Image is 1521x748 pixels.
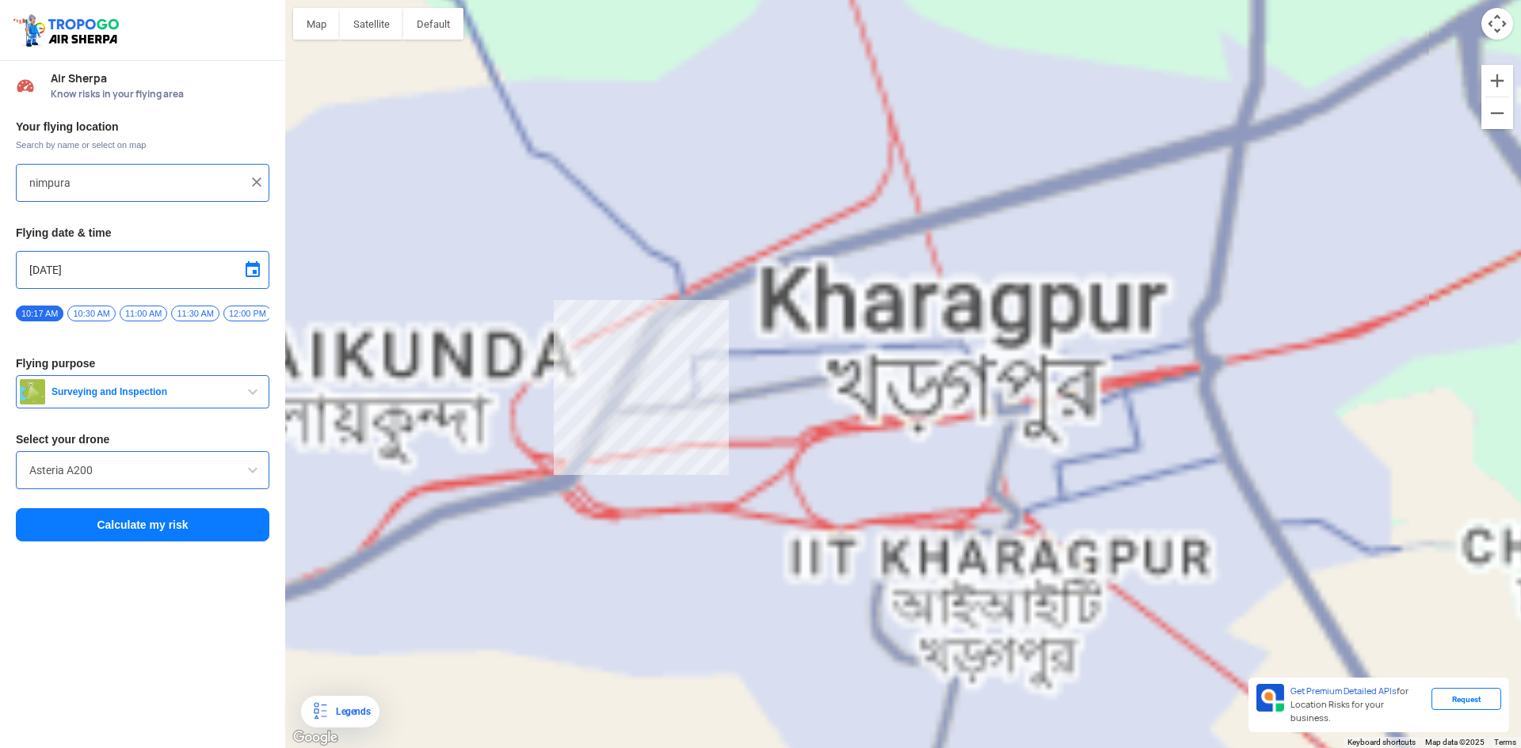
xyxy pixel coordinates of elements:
span: 10:17 AM [16,306,63,321]
a: Terms [1494,738,1516,746]
span: Know risks in your flying area [51,88,269,101]
a: Open this area in Google Maps (opens a new window) [289,727,341,748]
button: Map camera controls [1481,8,1513,40]
input: Select Date [29,260,256,279]
img: Risk Scores [16,76,35,95]
img: ic_close.png [249,174,265,190]
span: Get Premium Detailed APIs [1290,685,1397,697]
span: 10:30 AM [67,306,115,321]
h3: Select your drone [16,434,269,445]
img: ic_tgdronemaps.svg [12,12,124,48]
span: Search by name or select on map [16,139,269,151]
button: Show street map [293,8,340,40]
div: for Location Risks for your business. [1284,684,1431,726]
img: Legends [311,702,330,721]
h3: Flying purpose [16,358,269,369]
span: 11:30 AM [171,306,219,321]
span: 12:00 PM [223,306,272,321]
h3: Flying date & time [16,227,269,238]
span: Air Sherpa [51,72,269,85]
span: Map data ©2025 [1425,738,1485,746]
input: Search by name or Brand [29,461,256,480]
span: Surveying and Inspection [45,385,243,398]
img: Premium APIs [1256,684,1284,712]
div: Legends [330,702,370,721]
button: Calculate my risk [16,508,269,541]
img: survey.png [20,379,45,404]
button: Zoom out [1481,97,1513,129]
div: Request [1431,688,1501,710]
input: Search your flying location [29,173,244,192]
img: Google [289,727,341,748]
span: 11:00 AM [120,306,167,321]
button: Keyboard shortcuts [1348,737,1416,748]
button: Show satellite imagery [340,8,403,40]
button: Surveying and Inspection [16,375,269,408]
button: Zoom in [1481,65,1513,97]
h3: Your flying location [16,121,269,132]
